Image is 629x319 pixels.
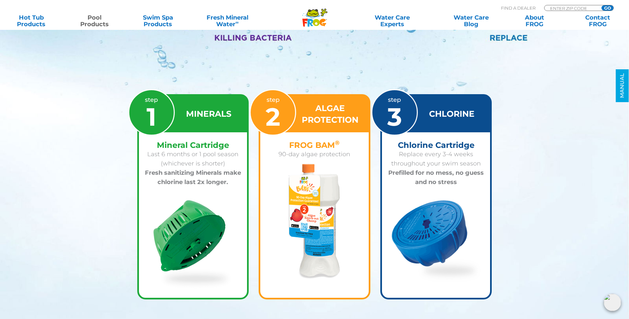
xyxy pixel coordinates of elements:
[266,95,280,129] p: step
[601,5,613,11] input: GO
[145,95,158,129] p: step
[429,108,474,120] h3: CHLORINE
[387,95,402,129] p: step
[144,150,242,168] p: Last 6 months or 1 pool season (whichever is shorter)
[510,14,559,28] a: AboutFROG
[265,150,364,159] p: 90-day algae protection
[153,200,233,289] img: Flippin FROG Mineral Cartridge
[147,101,156,132] span: 1
[352,14,432,28] a: Water CareExperts
[144,141,242,150] h4: Mineral Cartridge
[235,20,239,25] sup: ∞
[133,14,183,28] a: Swim SpaProducts
[266,101,280,132] span: 2
[186,108,231,120] h3: MINERALS
[7,14,56,28] a: Hot TubProducts
[387,150,485,168] p: Replace every 3-4 weeks throughout your swim season
[145,169,241,186] strong: Fresh sanitizing Minerals make chlorine last 2x longer.
[335,139,340,147] sup: ®
[300,102,360,126] h3: ALGAE PROTECTION
[289,164,340,279] img: FROG BAM®
[573,14,622,28] a: ContactFROG
[604,294,621,311] img: openIcon
[387,101,402,132] span: 3
[387,141,485,150] h4: Chlorine Cartridge
[446,14,496,28] a: Water CareBlog
[388,169,484,186] strong: Prefilled for no mess, no guess and no stress
[549,5,594,11] input: Zip Code Form
[197,14,258,28] a: Fresh MineralWater∞
[616,69,629,102] a: MANUAL
[265,141,364,150] h4: FROG BAM
[392,200,481,282] img: Flippin’ FROG Chlorine Cartridge
[70,14,119,28] a: PoolProducts
[501,5,535,11] p: Find A Dealer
